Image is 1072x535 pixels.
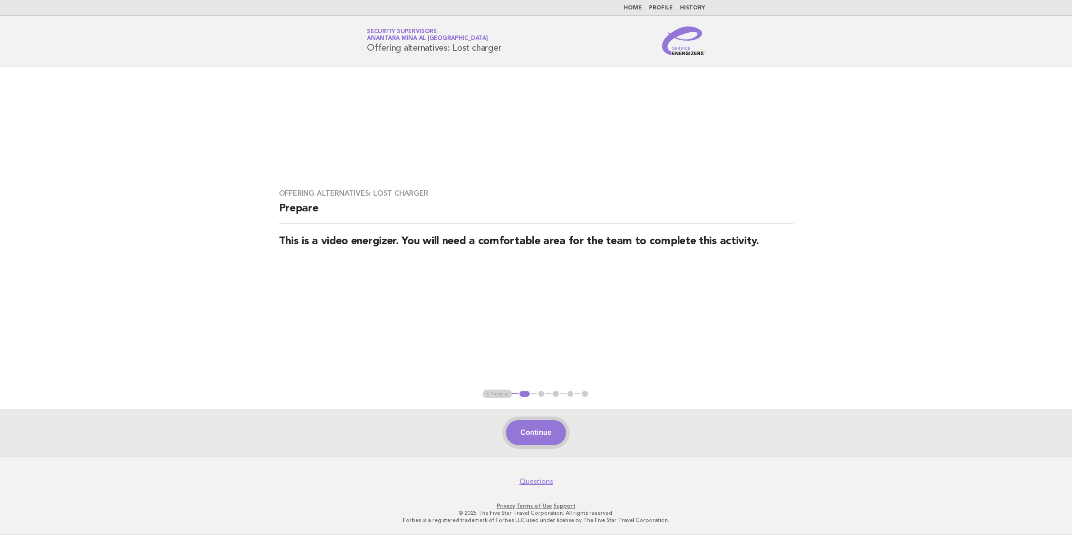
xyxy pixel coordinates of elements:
[261,509,811,517] p: © 2025 The Five Star Travel Corporation. All rights reserved.
[649,5,673,11] a: Profile
[279,202,793,224] h2: Prepare
[367,36,488,42] span: Anantara Mina al [GEOGRAPHIC_DATA]
[497,503,515,509] a: Privacy
[624,5,642,11] a: Home
[516,503,552,509] a: Terms of Use
[279,234,793,256] h2: This is a video energizer. You will need a comfortable area for the team to complete this activity.
[261,517,811,524] p: Forbes is a registered trademark of Forbes LLC used under license by The Five Star Travel Corpora...
[553,503,575,509] a: Support
[279,189,793,198] h3: Offering alternatives: Lost charger
[680,5,705,11] a: History
[662,26,705,55] img: Service Energizers
[367,29,488,41] a: Security SupervisorsAnantara Mina al [GEOGRAPHIC_DATA]
[261,502,811,509] p: · ·
[367,29,501,53] h1: Offering alternatives: Lost charger
[519,477,553,486] a: Questions
[506,420,566,445] button: Continue
[518,390,531,399] button: 1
